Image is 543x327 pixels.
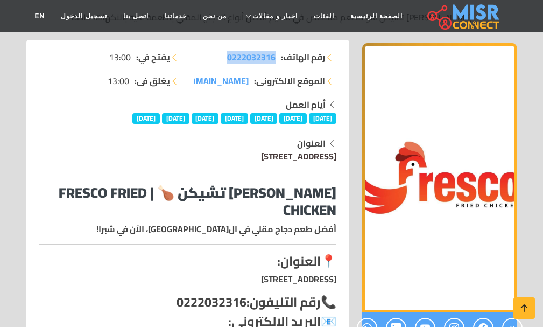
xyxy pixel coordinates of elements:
[96,221,336,237] strong: أفضل طعم دجاج مقلي في ال[GEOGRAPHIC_DATA]، الآن في شبرا!
[252,11,298,21] span: اخبار و مقالات
[27,6,53,26] a: EN
[261,271,336,287] strong: [STREET_ADDRESS]
[39,294,336,309] h4: 📞
[162,113,189,124] span: [DATE]
[362,43,517,312] div: 1 / 1
[109,51,131,64] span: 13:00
[246,290,321,314] strong: رقم التليفون:
[135,74,170,87] strong: يغلق في:
[235,6,306,26] a: اخبار و مقالات
[227,49,276,65] span: 0222032316
[286,96,326,113] strong: أيام العمل
[161,74,249,87] a: [DOMAIN_NAME][URL]
[39,253,336,268] h4: 📍
[281,51,325,64] strong: رقم الهاتف:
[261,148,336,164] a: [STREET_ADDRESS]
[177,290,246,314] strong: 0222032316
[297,135,326,151] strong: العنوان
[161,73,249,89] span: [DOMAIN_NAME][URL]
[254,74,325,87] strong: الموقع الالكتروني:
[427,3,499,30] img: main.misr_connect
[227,51,276,64] a: 0222032316
[279,113,307,124] span: [DATE]
[192,113,219,124] span: [DATE]
[136,51,170,64] strong: يفتح في:
[221,113,248,124] span: [DATE]
[342,6,411,26] a: الصفحة الرئيسية
[309,113,336,124] span: [DATE]
[115,6,157,26] a: اتصل بنا
[362,43,517,312] img: فريسكو فرايد تشيكن
[53,6,115,26] a: تسجيل الدخول
[195,6,235,26] a: من نحن
[132,113,160,124] span: [DATE]
[108,74,129,87] span: 13:00
[157,6,195,26] a: خدماتنا
[59,179,336,222] strong: [PERSON_NAME] تشيكن 🍗 | Fresco Fried Chicken
[306,6,342,26] a: الفئات
[250,113,278,124] span: [DATE]
[277,249,321,273] strong: العنوان:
